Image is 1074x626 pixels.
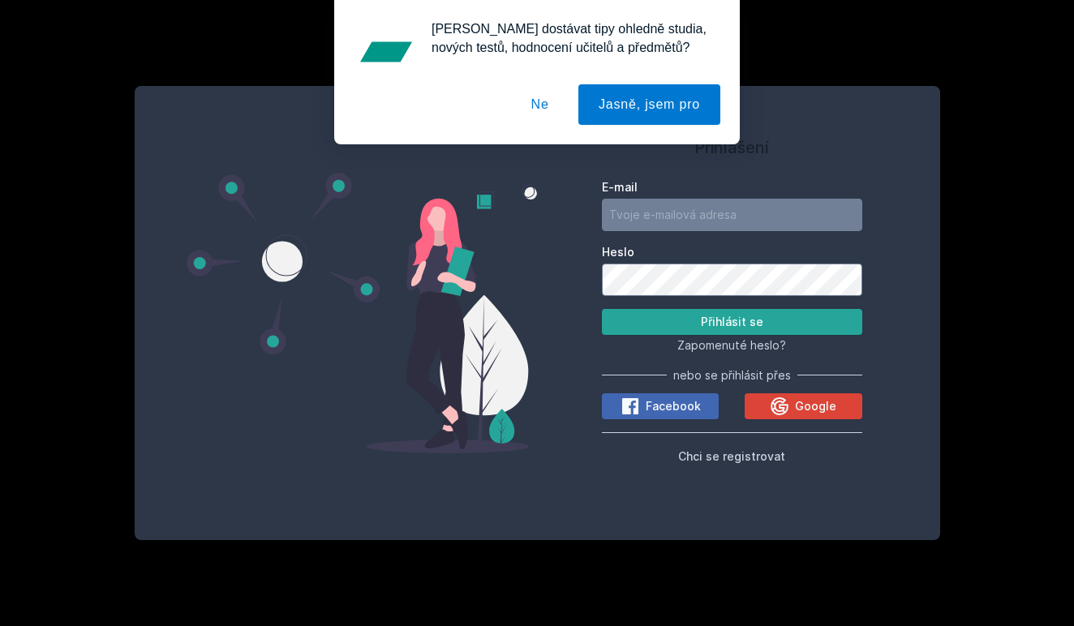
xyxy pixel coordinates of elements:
[354,19,419,84] img: notification icon
[602,135,862,160] h1: Přihlášení
[602,393,719,419] button: Facebook
[745,393,861,419] button: Google
[646,398,701,414] span: Facebook
[673,367,791,384] span: nebo se přihlásit přes
[678,446,785,465] button: Chci se registrovat
[578,84,720,125] button: Jasně, jsem pro
[419,19,720,57] div: [PERSON_NAME] dostávat tipy ohledně studia, nových testů, hodnocení učitelů a předmětů?
[678,449,785,463] span: Chci se registrovat
[602,199,862,231] input: Tvoje e-mailová adresa
[602,244,862,260] label: Heslo
[602,309,862,335] button: Přihlásit se
[602,179,862,195] label: E-mail
[511,84,569,125] button: Ne
[795,398,836,414] span: Google
[677,338,786,352] span: Zapomenuté heslo?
